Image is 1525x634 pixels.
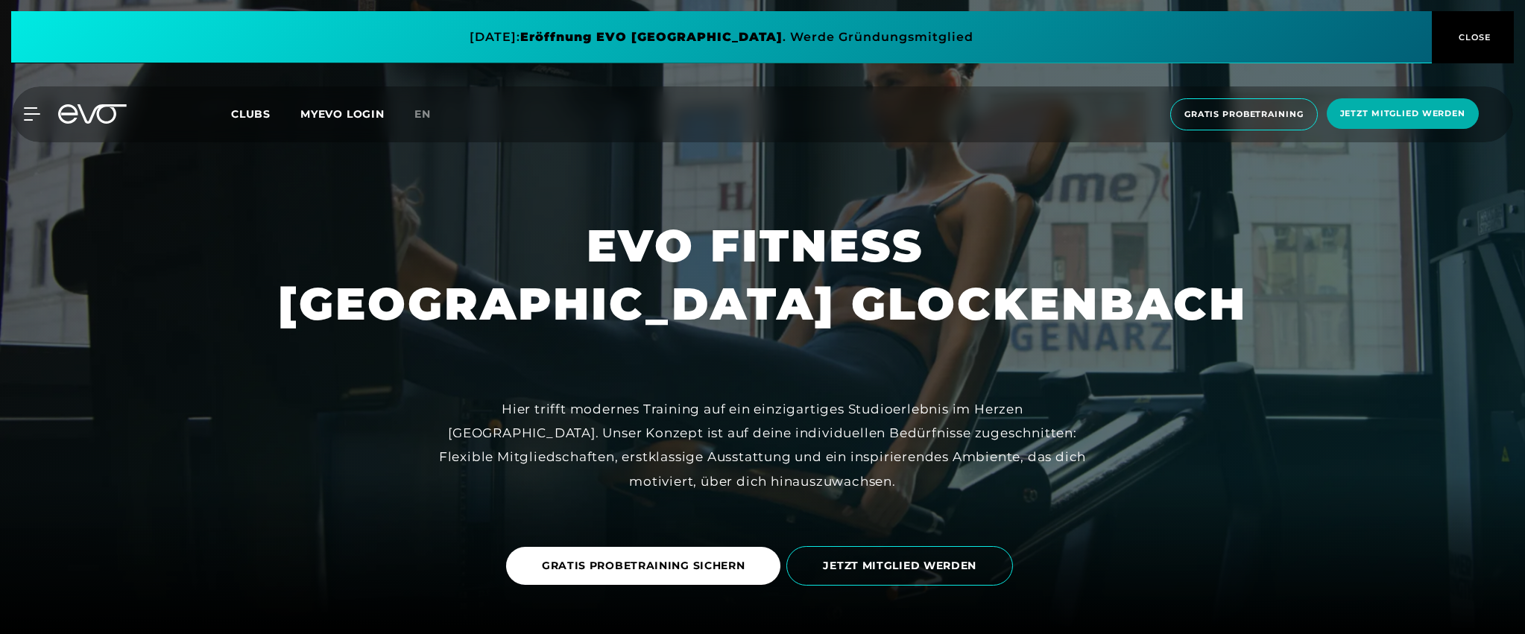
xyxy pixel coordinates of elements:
[1166,98,1322,130] a: Gratis Probetraining
[823,558,976,574] span: JETZT MITGLIED WERDEN
[786,535,1019,597] a: JETZT MITGLIED WERDEN
[506,536,787,596] a: GRATIS PROBETRAINING SICHERN
[278,217,1247,333] h1: EVO FITNESS [GEOGRAPHIC_DATA] GLOCKENBACH
[231,107,300,121] a: Clubs
[1184,108,1304,121] span: Gratis Probetraining
[1340,107,1465,120] span: Jetzt Mitglied werden
[1455,31,1491,44] span: CLOSE
[231,107,271,121] span: Clubs
[414,107,431,121] span: en
[414,106,449,123] a: en
[427,397,1098,493] div: Hier trifft modernes Training auf ein einzigartiges Studioerlebnis im Herzen [GEOGRAPHIC_DATA]. U...
[300,107,385,121] a: MYEVO LOGIN
[542,558,745,574] span: GRATIS PROBETRAINING SICHERN
[1322,98,1483,130] a: Jetzt Mitglied werden
[1432,11,1514,63] button: CLOSE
